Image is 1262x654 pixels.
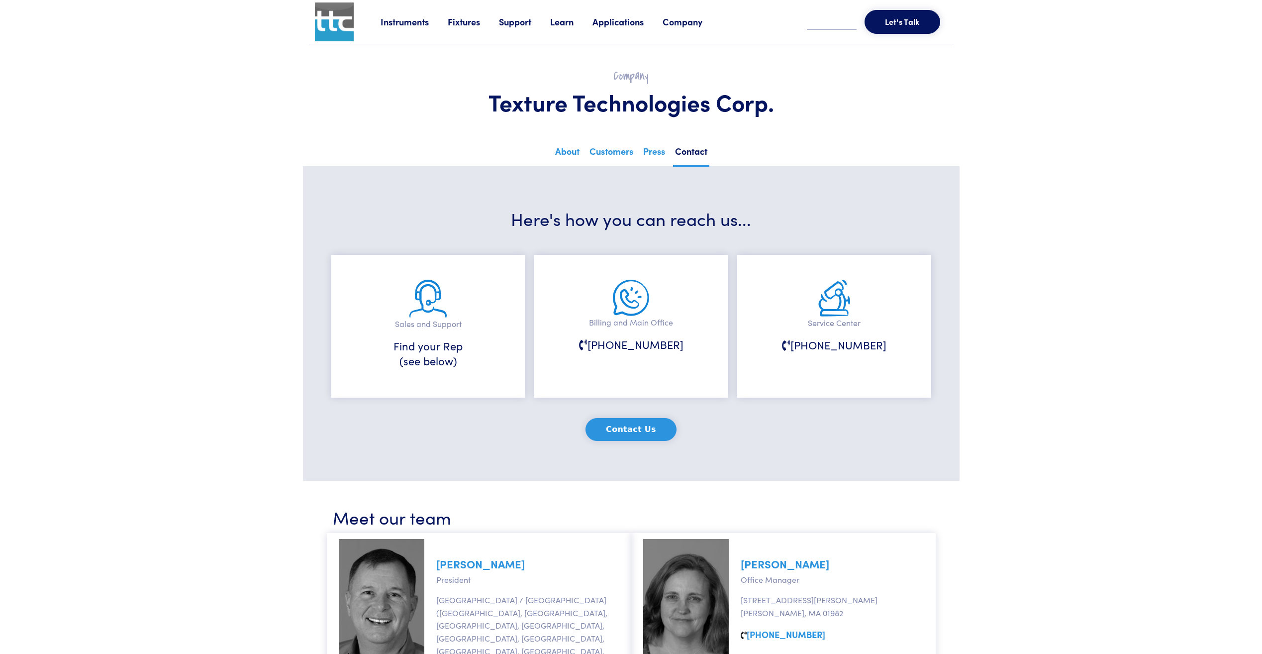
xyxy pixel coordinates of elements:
[741,573,924,586] p: Office Manager
[333,68,930,84] h2: Company
[553,143,582,165] a: About
[333,505,930,529] h3: Meet our team
[762,337,906,353] h6: [PHONE_NUMBER]
[409,280,447,318] img: sales-and-support.png
[592,15,663,28] a: Applications
[865,10,940,34] button: Let's Talk
[741,556,829,571] a: [PERSON_NAME]
[436,556,525,571] a: [PERSON_NAME]
[381,15,448,28] a: Instruments
[356,338,500,369] h6: Find your Rep (see below)
[559,337,703,352] h6: [PHONE_NUMBER]
[550,15,592,28] a: Learn
[762,317,906,329] p: Service Center
[499,15,550,28] a: Support
[436,573,619,586] p: President
[356,318,500,330] p: Sales and Support
[613,280,649,316] img: main-office.png
[663,15,721,28] a: Company
[673,143,709,167] a: Contact
[818,280,850,317] img: service.png
[315,2,354,41] img: ttc_logo_1x1_v1.0.png
[641,143,667,165] a: Press
[333,88,930,116] h1: Texture Technologies Corp.
[747,628,825,641] a: [PHONE_NUMBER]
[559,316,703,329] p: Billing and Main Office
[587,143,635,165] a: Customers
[585,418,677,441] button: Contact Us
[741,594,924,619] p: [STREET_ADDRESS][PERSON_NAME] [PERSON_NAME], MA 01982
[333,206,930,230] h3: Here's how you can reach us...
[448,15,499,28] a: Fixtures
